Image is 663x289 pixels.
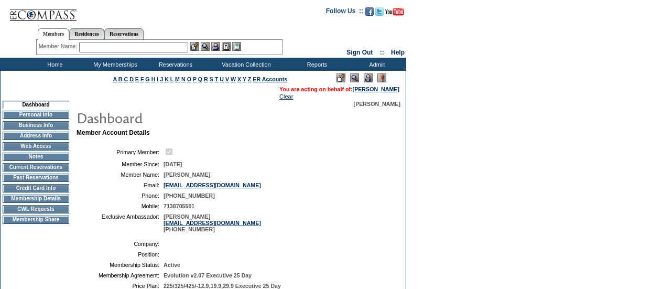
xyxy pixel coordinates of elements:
td: Membership Agreement: [81,272,159,279]
img: pgTtlDashboard.gif [76,107,286,128]
a: W [231,76,236,82]
span: Evolution v2.07 Executive 25 Day [164,272,252,279]
a: V [225,76,229,82]
img: Follow us on Twitter [375,7,384,16]
img: Log Concern/Member Elevation [377,73,386,82]
td: Reports [286,58,346,71]
td: Notes [3,153,69,161]
a: Q [198,76,202,82]
td: My Memberships [84,58,144,71]
td: Email: [81,182,159,188]
td: Reservations [144,58,204,71]
td: Membership Details [3,195,69,203]
a: K [165,76,169,82]
span: You are acting on behalf of: [279,86,399,92]
a: E [135,76,139,82]
td: Personal Info [3,111,69,119]
a: P [193,76,197,82]
td: Vacation Collection [204,58,286,71]
a: X [237,76,241,82]
a: N [181,76,186,82]
a: [EMAIL_ADDRESS][DOMAIN_NAME] [164,182,261,188]
a: F [140,76,144,82]
a: A [113,76,117,82]
a: L [170,76,173,82]
a: G [145,76,149,82]
a: H [151,76,156,82]
a: M [175,76,180,82]
td: Membership Share [3,216,69,224]
a: O [187,76,191,82]
td: Company: [81,241,159,247]
a: S [210,76,213,82]
td: Position: [81,251,159,258]
td: Credit Card Info [3,184,69,192]
img: b_edit.gif [190,42,199,51]
td: Past Reservations [3,174,69,182]
a: Reservations [104,28,144,39]
td: Web Access [3,142,69,151]
a: B [118,76,123,82]
td: Member Since: [81,161,159,167]
img: b_calculator.gif [232,42,241,51]
td: Phone: [81,192,159,199]
a: Members [38,28,70,40]
a: Follow us on Twitter [375,10,384,17]
div: Member Name: [39,42,79,51]
a: Z [248,76,252,82]
img: Edit Mode [336,73,345,82]
img: View [201,42,210,51]
td: Mobile: [81,203,159,209]
span: [PERSON_NAME] [164,172,210,178]
td: Admin [346,58,406,71]
td: Follow Us :: [326,6,363,19]
a: U [220,76,224,82]
td: Price Plan: [81,283,159,289]
img: Reservations [222,42,231,51]
td: Membership Status: [81,262,159,268]
a: ER Accounts [253,76,287,82]
a: Y [243,76,246,82]
b: Member Account Details [77,129,150,136]
img: Become our fan on Facebook [365,7,374,16]
td: CWL Requests [3,205,69,213]
a: Sign Out [346,49,373,56]
a: Help [391,49,405,56]
span: 7138705501 [164,203,194,209]
a: I [157,76,158,82]
td: Business Info [3,121,69,130]
span: :: [380,49,384,56]
img: Subscribe to our YouTube Channel [385,8,404,16]
a: [EMAIL_ADDRESS][DOMAIN_NAME] [164,220,261,226]
a: J [160,76,163,82]
span: [PHONE_NUMBER] [164,192,215,199]
a: T [215,76,219,82]
a: D [129,76,134,82]
img: View Mode [350,73,359,82]
span: [DATE] [164,161,182,167]
img: Impersonate [211,42,220,51]
a: [PERSON_NAME] [353,86,399,92]
td: Address Info [3,132,69,140]
span: [PERSON_NAME] [354,101,400,107]
a: Residences [69,28,104,39]
td: Exclusive Ambassador: [81,213,159,232]
td: Current Reservations [3,163,69,172]
td: Home [24,58,84,71]
span: [PERSON_NAME] [PHONE_NUMBER] [164,213,261,232]
td: Dashboard [3,101,69,109]
img: Impersonate [364,73,373,82]
td: Primary Member: [81,147,159,157]
a: C [124,76,128,82]
a: R [204,76,208,82]
a: Clear [279,93,293,100]
span: 225/325/425/-12.9,19.9,29.9 Executive 25 Day [164,283,281,289]
a: Subscribe to our YouTube Channel [385,10,404,17]
a: Become our fan on Facebook [365,10,374,17]
span: Active [164,262,180,268]
td: Member Name: [81,172,159,178]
